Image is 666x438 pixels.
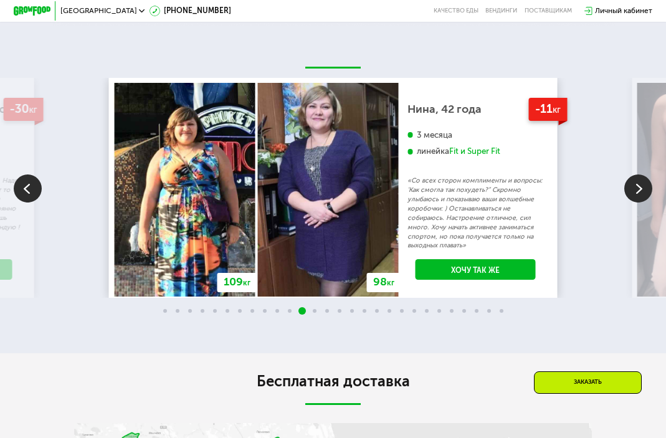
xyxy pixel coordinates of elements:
div: -11 [528,98,567,121]
div: Заказать [534,371,642,394]
span: кг [243,279,250,287]
img: Slide left [14,174,42,202]
div: -30 [3,98,44,121]
div: 98 [367,273,400,292]
div: 109 [217,273,256,292]
a: Вендинги [485,7,517,15]
p: «Со всех сторон комплименты и вопросы: 'Как смогла так похудеть?” Скромно улыбаюсь и показываю ва... [407,176,543,250]
span: кг [387,279,394,287]
a: Хочу так же [416,259,536,280]
div: Fit и Super Fit [449,146,500,156]
img: Slide right [624,174,652,202]
div: 3 месяца [407,130,543,140]
span: кг [29,105,37,115]
h2: Бесплатная доставка [74,373,592,391]
div: Личный кабинет [595,6,652,17]
div: Нина, 42 года [407,105,543,114]
span: [GEOGRAPHIC_DATA] [60,7,137,15]
span: кг [553,105,561,115]
div: линейка [407,146,543,156]
a: [PHONE_NUMBER] [150,6,232,17]
div: поставщикам [525,7,572,15]
a: Качество еды [434,7,478,15]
